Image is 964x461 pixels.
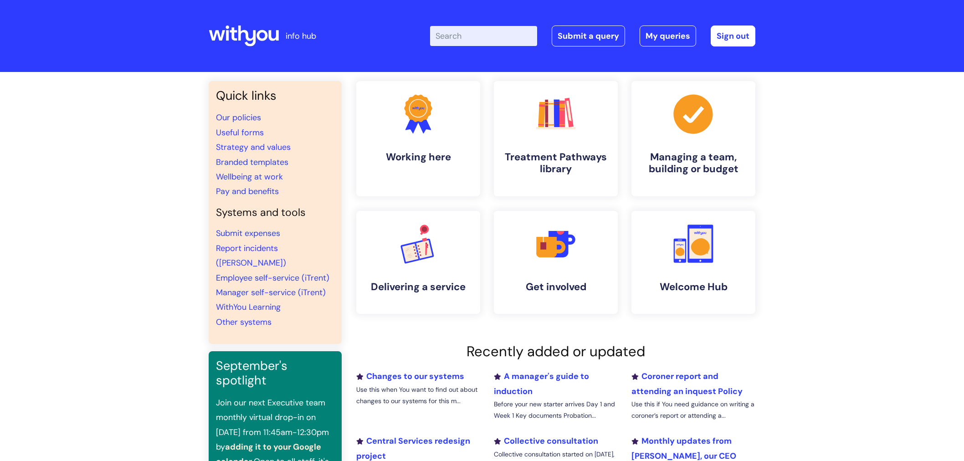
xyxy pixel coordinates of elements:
a: Employee self-service (iTrent) [216,272,329,283]
a: Strategy and values [216,142,291,153]
p: info hub [286,29,316,43]
p: Use this when You want to find out about changes to our systems for this m... [356,384,480,407]
a: Manager self-service (iTrent) [216,287,326,298]
a: WithYou Learning [216,302,281,312]
a: Changes to our systems [356,371,464,382]
h2: Recently added or updated [356,343,755,360]
a: Other systems [216,317,272,328]
a: Wellbeing at work [216,171,283,182]
a: Delivering a service [356,211,480,314]
a: Coroner report and attending an inquest Policy [631,371,743,396]
a: Submit a query [552,26,625,46]
a: Submit expenses [216,228,280,239]
input: Search [430,26,537,46]
h4: Managing a team, building or budget [639,151,748,175]
a: Get involved [494,211,618,314]
h4: Delivering a service [364,281,473,293]
a: A manager's guide to induction [494,371,589,396]
a: Report incidents ([PERSON_NAME]) [216,243,286,268]
a: Managing a team, building or budget [631,81,755,196]
h4: Get involved [501,281,610,293]
a: Central Services redesign project [356,435,470,461]
a: Useful forms [216,127,264,138]
p: Use this if You need guidance on writing a coroner’s report or attending a... [631,399,755,421]
a: Collective consultation [494,435,598,446]
h3: Quick links [216,88,334,103]
a: My queries [640,26,696,46]
a: Pay and benefits [216,186,279,197]
a: Welcome Hub [631,211,755,314]
a: Treatment Pathways library [494,81,618,196]
a: Sign out [711,26,755,46]
a: Working here [356,81,480,196]
a: Monthly updates from [PERSON_NAME], our CEO [631,435,736,461]
a: Our policies [216,112,261,123]
div: | - [430,26,755,46]
h3: September's spotlight [216,359,334,388]
p: Before your new starter arrives Day 1 and Week 1 Key documents Probation... [494,399,618,421]
h4: Systems and tools [216,206,334,219]
h4: Welcome Hub [639,281,748,293]
h4: Working here [364,151,473,163]
a: Branded templates [216,157,288,168]
h4: Treatment Pathways library [501,151,610,175]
